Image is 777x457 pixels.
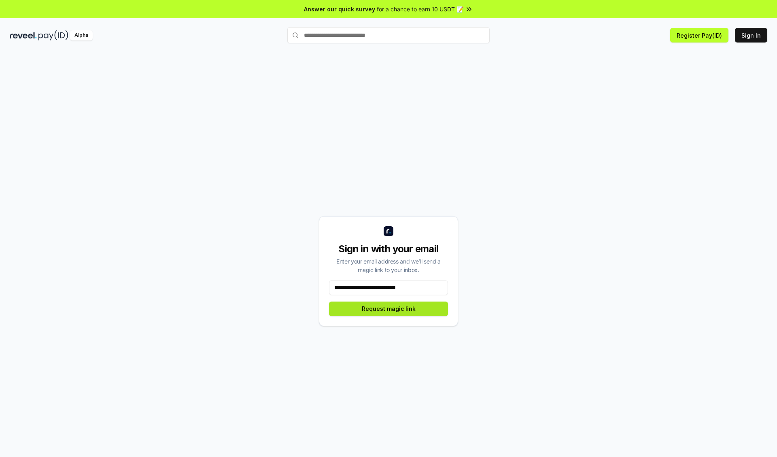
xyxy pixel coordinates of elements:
button: Register Pay(ID) [670,28,728,43]
span: Answer our quick survey [304,5,375,13]
button: Sign In [735,28,767,43]
img: reveel_dark [10,30,37,40]
div: Enter your email address and we’ll send a magic link to your inbox. [329,257,448,274]
div: Alpha [70,30,93,40]
span: for a chance to earn 10 USDT 📝 [377,5,463,13]
img: pay_id [38,30,68,40]
div: Sign in with your email [329,242,448,255]
button: Request magic link [329,302,448,316]
img: logo_small [384,226,393,236]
